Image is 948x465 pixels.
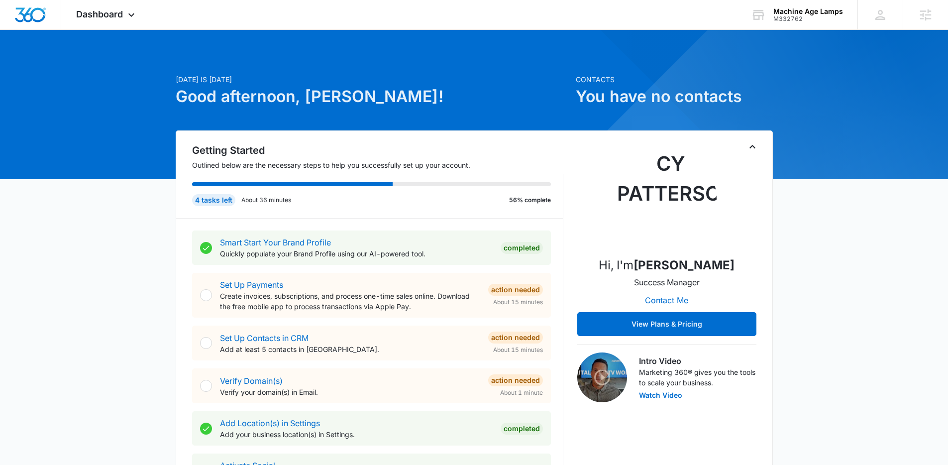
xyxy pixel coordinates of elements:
span: About 1 minute [500,388,543,397]
h1: Good afternoon, [PERSON_NAME]! [176,85,570,109]
p: Contacts [576,74,773,85]
a: Set Up Contacts in CRM [220,333,309,343]
p: Quickly populate your Brand Profile using our AI-powered tool. [220,248,493,259]
div: Action Needed [488,284,543,296]
div: Completed [501,423,543,435]
p: 56% complete [509,196,551,205]
a: Set Up Payments [220,280,283,290]
p: Verify your domain(s) in Email. [220,387,480,397]
img: Cy Patterson [617,149,717,248]
div: Completed [501,242,543,254]
p: Hi, I'm [599,256,735,274]
div: account id [773,15,843,22]
strong: [PERSON_NAME] [633,258,735,272]
span: Dashboard [76,9,123,19]
span: About 15 minutes [493,298,543,307]
button: Toggle Collapse [746,141,758,153]
p: Marketing 360® gives you the tools to scale your business. [639,367,756,388]
a: Add Location(s) in Settings [220,418,320,428]
div: Action Needed [488,332,543,344]
p: Add your business location(s) in Settings. [220,429,493,440]
h1: You have no contacts [576,85,773,109]
button: Contact Me [635,288,698,312]
p: Create invoices, subscriptions, and process one-time sales online. Download the free mobile app t... [220,291,480,312]
a: Smart Start Your Brand Profile [220,237,331,247]
div: Action Needed [488,374,543,386]
div: 4 tasks left [192,194,235,206]
p: About 36 minutes [241,196,291,205]
p: [DATE] is [DATE] [176,74,570,85]
span: About 15 minutes [493,346,543,354]
h2: Getting Started [192,143,563,158]
p: Outlined below are the necessary steps to help you successfully set up your account. [192,160,563,170]
p: Add at least 5 contacts in [GEOGRAPHIC_DATA]. [220,344,480,354]
h3: Intro Video [639,355,756,367]
a: Verify Domain(s) [220,376,283,386]
p: Success Manager [634,276,700,288]
button: View Plans & Pricing [577,312,756,336]
img: Intro Video [577,352,627,402]
button: Watch Video [639,392,682,399]
div: account name [773,7,843,15]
